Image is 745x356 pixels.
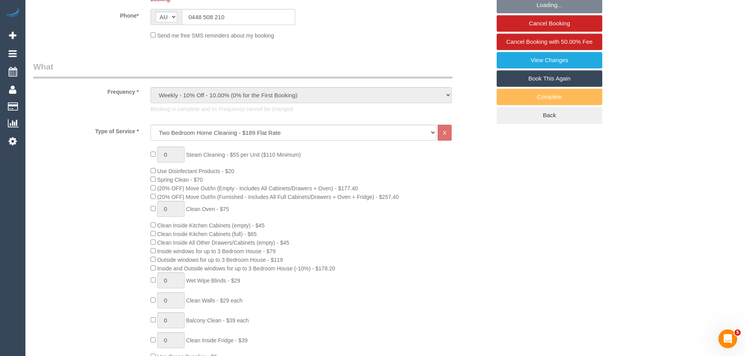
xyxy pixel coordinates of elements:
[27,85,145,96] label: Frequency *
[5,8,20,19] img: Automaid Logo
[182,9,295,25] input: Phone*
[497,34,602,50] a: Cancel Booking with 50.00% Fee
[157,240,289,246] span: Clean Inside All Other Drawers/Cabinets (empty) - $45
[734,329,741,336] span: 5
[497,15,602,32] a: Cancel Booking
[186,317,249,324] span: Balcony Clean - $39 each
[506,38,593,45] span: Cancel Booking with 50.00% Fee
[186,337,248,343] span: Clean Inside Fridge - $39
[33,61,452,79] legend: What
[157,222,265,229] span: Clean Inside Kitchen Cabinets (empty) - $45
[186,206,229,212] span: Clean Oven - $75
[497,52,602,68] a: View Changes
[157,257,283,263] span: Outside windows for up to 3 Bedroom House - $119
[497,70,602,87] a: Book This Again
[157,185,358,191] span: (20% OFF) Move Out/In (Empty - Includes All Cabinets/Drawers + Oven) - $177.40
[157,177,203,183] span: Spring Clean - $70
[186,152,301,158] span: Steam Cleaning - $55 per Unit ($110 Minimum)
[157,248,276,254] span: Inside windows for up to 3 Bedroom House - $79
[151,105,452,113] p: Booking is complete and its Frequency cannot be changed
[186,277,240,284] span: Wet Wipe Blinds - $29
[186,297,242,304] span: Clean Walls - $29 each
[27,9,145,20] label: Phone*
[718,329,737,348] iframe: Intercom live chat
[27,125,145,135] label: Type of Service *
[157,32,274,39] span: Send me free SMS reminders about my booking
[157,194,399,200] span: (20% OFF) Move Out/In (Furnished - Includes All Full Cabinets/Drawers + Oven + Fridge) - $257.40
[157,168,234,174] span: Use Disinfectant Products - $20
[157,265,335,272] span: Inside and Outside windows for up to 3 Bedroom House (-10%) - $178.20
[157,231,257,237] span: Clean Inside Kitchen Cabinets (full) - $65
[497,107,602,123] a: Back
